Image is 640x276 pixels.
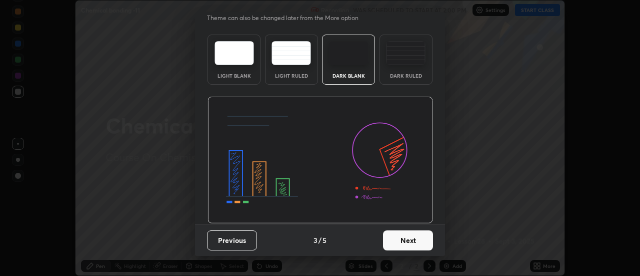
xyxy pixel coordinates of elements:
img: darkThemeBanner.d06ce4a2.svg [207,97,433,224]
div: Light Ruled [271,73,311,78]
h4: 5 [322,235,326,245]
button: Next [383,230,433,250]
div: Dark Blank [328,73,368,78]
img: lightTheme.e5ed3b09.svg [214,41,254,65]
h4: 3 [313,235,317,245]
h4: / [318,235,321,245]
div: Light Blank [214,73,254,78]
img: darkRuledTheme.de295e13.svg [386,41,425,65]
img: lightRuledTheme.5fabf969.svg [271,41,311,65]
div: Dark Ruled [386,73,426,78]
img: darkTheme.f0cc69e5.svg [329,41,368,65]
button: Previous [207,230,257,250]
p: Theme can also be changed later from the More option [207,14,369,23]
